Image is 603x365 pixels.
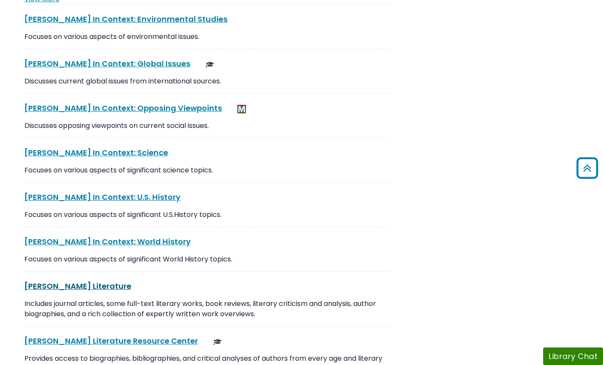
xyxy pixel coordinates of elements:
a: [PERSON_NAME] In Context: Opposing Viewpoints [24,103,222,113]
a: [PERSON_NAME] In Context: Global Issues [24,58,190,69]
img: Scholarly or Peer Reviewed [206,60,214,69]
a: [PERSON_NAME] Literature [24,281,131,291]
img: MeL (Michigan electronic Library) [237,105,246,113]
img: Scholarly or Peer Reviewed [213,338,222,346]
a: Back to Top [573,161,601,175]
a: [PERSON_NAME] In Context: U.S. History [24,192,180,202]
p: Focuses on various aspects of significant World History topics. [24,254,390,264]
a: [PERSON_NAME] In Context: Environmental Studies [24,14,228,24]
a: [PERSON_NAME] In Context: Science [24,147,168,158]
a: [PERSON_NAME] In Context: World History [24,236,191,247]
p: Focuses on various aspects of significant U.S.History topics. [24,210,390,220]
p: Includes journal articles, some full-text literary works, book reviews, literary criticism and an... [24,299,390,319]
p: Discusses current global issues from international sources. [24,76,390,86]
button: Library Chat [543,347,603,365]
p: Focuses on various aspects of environmental issues. [24,32,390,42]
a: [PERSON_NAME] Literature Resource Center [24,335,198,346]
p: Focuses on various aspects of significant science topics. [24,165,390,175]
p: Discusses opposing viewpoints on current social issues. [24,121,390,131]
